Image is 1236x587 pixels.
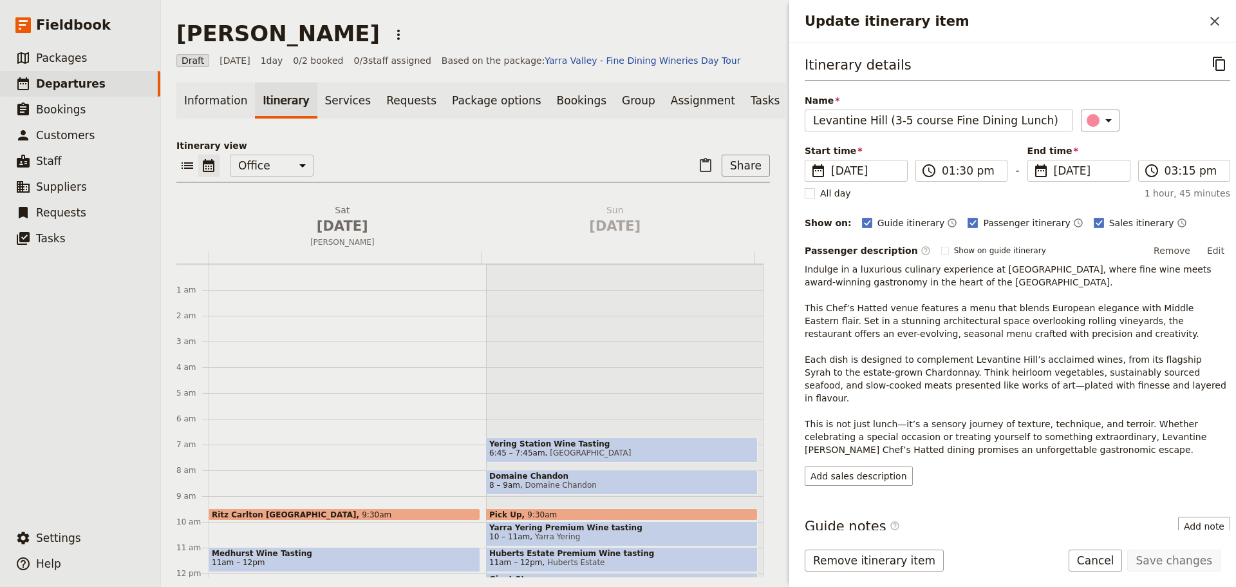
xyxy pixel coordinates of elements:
[379,82,444,119] a: Requests
[805,94,1073,107] span: Name
[489,575,754,584] span: Giant Steps
[489,549,754,558] span: Huberts Estate Premium Wine tasting
[176,311,209,321] div: 2 am
[176,82,255,119] a: Information
[176,285,209,295] div: 1 am
[1069,550,1123,572] button: Cancel
[530,532,580,541] span: Yarra Yering
[261,54,283,67] span: 1 day
[1127,550,1221,572] button: Save changes
[877,217,945,229] span: Guide itinerary
[176,439,209,450] div: 7 am
[1145,187,1230,200] span: 1 hour, 45 minutes
[820,187,851,200] span: All day
[176,21,380,46] h1: [PERSON_NAME]
[176,568,209,579] div: 12 pm
[942,163,999,178] input: ​
[36,15,111,35] span: Fieldbook
[176,491,209,501] div: 9 am
[486,547,758,572] div: Huberts Estate Premium Wine tasting11am – 12pmHuberts Estate
[921,245,931,256] span: ​
[489,448,545,457] span: 6:45 – 7:45am
[805,517,900,536] h3: Guide notes
[209,508,480,521] div: Ritz Carlton [GEOGRAPHIC_DATA]9:30am
[176,414,209,424] div: 6 am
[176,155,198,177] button: List view
[388,24,409,46] button: Actions
[527,510,557,519] span: 9:30am
[1033,163,1049,178] span: ​
[487,217,744,236] span: [DATE]
[293,54,343,67] span: 0/2 booked
[1177,215,1187,231] button: Time shown on sales itinerary
[810,163,826,178] span: ​
[209,237,476,247] span: [PERSON_NAME]
[489,558,543,567] span: 11am – 12pm
[954,245,1046,256] span: Show on guide itinerary
[489,510,527,519] span: Pick Up
[890,521,900,536] span: ​
[1148,241,1196,260] button: Remove
[353,54,431,67] span: 0 / 3 staff assigned
[362,510,391,519] span: 9:30am
[255,82,317,119] a: Itinerary
[487,204,744,236] h2: Sun
[489,481,520,490] span: 8 – 9am
[36,77,106,90] span: Departures
[805,244,931,257] label: Passenger description
[549,82,614,119] a: Bookings
[805,144,908,157] span: Start time
[209,547,480,572] div: Medhurst Wine Tasting11am – 12pm
[212,510,362,519] span: Ritz Carlton [GEOGRAPHIC_DATA]
[1178,517,1230,536] button: Add note
[1204,10,1226,32] button: Close drawer
[317,82,379,119] a: Services
[1165,163,1222,178] input: ​
[176,517,209,527] div: 10 am
[1054,163,1122,178] span: [DATE]
[545,55,740,66] a: Yarra Valley - Fine Dining Wineries Day Tour
[722,155,770,177] button: Share
[489,472,754,481] span: Domaine Chandon
[805,12,1204,31] h2: Update itinerary item
[36,206,86,219] span: Requests
[486,521,758,546] div: Yarra Yering Premium Wine tasting10 – 11amYarra Yering
[489,523,754,532] span: Yarra Yering Premium Wine tasting
[1027,144,1130,157] span: End time
[176,388,209,398] div: 5 am
[743,82,788,119] a: Tasks
[1109,217,1174,229] span: Sales itinerary
[209,204,482,251] button: Sat [DATE][PERSON_NAME]
[176,362,209,372] div: 4 am
[442,54,741,67] span: Based on the package:
[545,448,632,457] span: [GEOGRAPHIC_DATA]
[36,557,61,570] span: Help
[805,550,944,572] button: Remove itinerary item
[695,155,716,177] button: Paste itinerary item
[176,336,209,347] div: 3 am
[805,110,1073,131] input: Name
[176,465,209,476] div: 8 am
[198,155,220,177] button: Calendar view
[36,155,62,168] span: Staff
[212,549,477,558] span: Medhurst Wine Tasting
[1201,241,1230,260] button: Edit
[214,217,471,236] span: [DATE]
[1081,110,1119,131] button: ​
[486,438,758,463] div: Yering Station Wine Tasting6:45 – 7:45am[GEOGRAPHIC_DATA]
[482,204,754,241] button: Sun [DATE]
[176,54,209,67] span: Draft
[486,508,758,521] div: Pick Up9:30am
[520,481,597,490] span: Domaine Chandon
[543,558,605,567] span: Huberts Estate
[36,232,66,245] span: Tasks
[805,467,913,486] button: Add sales description
[947,215,957,231] button: Time shown on guide itinerary
[212,558,265,567] span: 11am – 12pm
[1088,113,1116,128] div: ​
[1073,215,1083,231] button: Time shown on passenger itinerary
[663,82,743,119] a: Assignment
[176,543,209,553] div: 11 am
[831,163,899,178] span: [DATE]
[36,532,81,544] span: Settings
